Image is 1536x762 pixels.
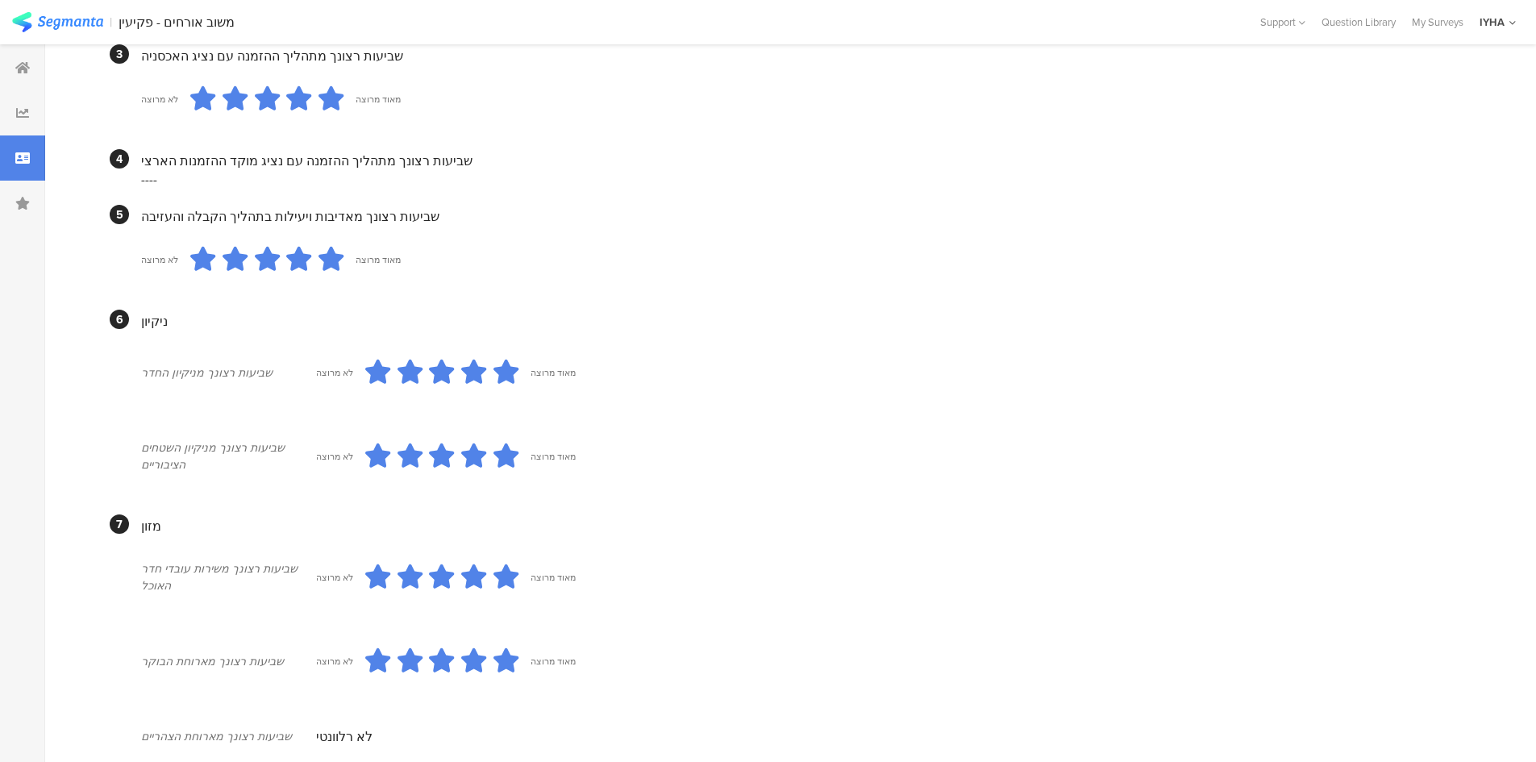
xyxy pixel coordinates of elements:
div: משוב אורחים - פקיעין [119,15,235,30]
div: לא מרוצה [316,450,353,463]
div: ניקיון [141,312,1459,331]
div: IYHA [1480,15,1505,30]
div: 7 [110,514,129,534]
img: segmanta logo [12,12,103,32]
div: מאוד מרוצה [356,93,401,106]
div: | [110,13,112,31]
div: שביעות רצונך מארוחת הצהריים [141,728,316,745]
div: מאוד מרוצה [531,655,576,668]
div: 6 [110,310,129,329]
div: לא מרוצה [316,366,353,379]
a: Question Library [1313,15,1404,30]
div: שביעות רצונך מניקיון החדר [141,364,316,381]
div: ---- [141,170,1459,189]
div: Support [1260,10,1305,35]
div: 3 [110,44,129,64]
div: שביעות רצונך מניקיון השטחים הציבוריים [141,439,316,473]
div: לא מרוצה [141,253,178,266]
div: מאוד מרוצה [356,253,401,266]
div: מזון [141,517,1459,535]
div: שביעות רצונך מתהליך ההזמנה עם נציג מוקד ההזמנות הארצי [141,152,1459,170]
div: מאוד מרוצה [531,366,576,379]
div: מאוד מרוצה [531,571,576,584]
div: שביעות רצונך מתהליך ההזמנה עם נציג האכסניה [141,47,1459,65]
div: לא מרוצה [141,93,178,106]
div: 4 [110,149,129,169]
div: 5 [110,205,129,224]
div: שביעות רצונך מארוחת הבוקר [141,653,316,670]
div: לא מרוצה [316,571,353,584]
div: שביעות רצונך משירות עובדי חדר האוכל [141,560,316,594]
div: שביעות רצונך מאדיבות ויעילות בתהליך הקבלה והעזיבה [141,207,1459,226]
section: לא רלוונטי [316,711,1459,762]
div: לא מרוצה [316,655,353,668]
a: My Surveys [1404,15,1471,30]
div: מאוד מרוצה [531,450,576,463]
